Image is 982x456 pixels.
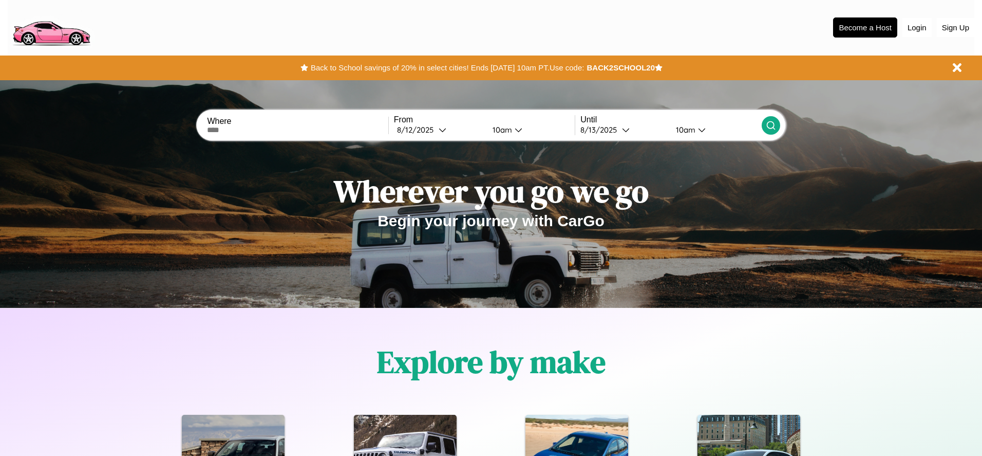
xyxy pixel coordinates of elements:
div: 10am [671,125,698,135]
h1: Explore by make [377,341,606,383]
div: 10am [487,125,515,135]
button: Login [902,18,932,37]
button: 8/12/2025 [394,124,484,135]
div: 8 / 13 / 2025 [580,125,622,135]
b: BACK2SCHOOL20 [587,63,655,72]
label: From [394,115,575,124]
label: Until [580,115,761,124]
button: Back to School savings of 20% in select cities! Ends [DATE] 10am PT.Use code: [308,61,587,75]
button: 10am [484,124,575,135]
label: Where [207,117,388,126]
button: 10am [668,124,761,135]
button: Sign Up [937,18,974,37]
button: Become a Host [833,17,897,38]
img: logo [8,5,95,48]
div: 8 / 12 / 2025 [397,125,439,135]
